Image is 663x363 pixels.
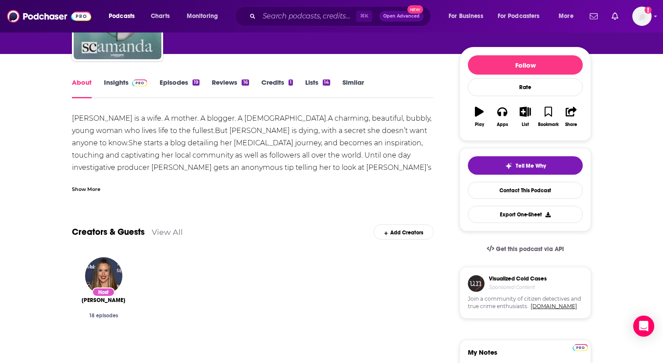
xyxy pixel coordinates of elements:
[468,295,583,310] span: Join a community of citizen detectives and true crime enthusiasts.
[498,10,540,22] span: For Podcasters
[497,122,508,127] div: Apps
[379,11,424,22] button: Open AdvancedNew
[505,162,512,169] img: tell me why sparkle
[79,313,128,319] div: 18 episodes
[152,227,183,237] a: View All
[552,9,585,23] button: open menu
[573,344,588,351] img: Podchaser Pro
[442,9,494,23] button: open menu
[496,245,564,253] span: Get this podcast via API
[468,206,583,223] button: Export One-Sheet
[531,303,577,309] a: [DOMAIN_NAME]
[489,284,547,290] h4: Sponsored Content
[85,257,122,295] img: Charlie Webster
[145,9,175,23] a: Charts
[92,288,115,297] div: Host
[573,343,588,351] a: Pro website
[261,78,293,98] a: Credits1
[632,7,652,26] button: Show profile menu
[212,78,249,98] a: Reviews16
[104,78,147,98] a: InsightsPodchaser Pro
[243,6,439,26] div: Search podcasts, credits, & more...
[491,101,513,133] button: Apps
[514,101,537,133] button: List
[560,101,583,133] button: Share
[132,79,147,86] img: Podchaser Pro
[109,10,135,22] span: Podcasts
[342,78,364,98] a: Similar
[586,9,601,24] a: Show notifications dropdown
[7,8,91,25] img: Podchaser - Follow, Share and Rate Podcasts
[632,7,652,26] span: Logged in as mstotter
[383,14,420,18] span: Open Advanced
[538,122,559,127] div: Bookmark
[565,122,577,127] div: Share
[460,267,591,340] a: Visualized Cold CasesSponsored ContentJoin a community of citizen detectives and true crime enthu...
[181,9,229,23] button: open menu
[356,11,372,22] span: ⌘ K
[559,10,574,22] span: More
[492,9,552,23] button: open menu
[187,10,218,22] span: Monitoring
[489,275,547,282] h3: Visualized Cold Cases
[633,316,654,337] div: Open Intercom Messenger
[289,79,293,86] div: 1
[151,10,170,22] span: Charts
[449,10,483,22] span: For Business
[160,78,200,98] a: Episodes19
[82,297,125,304] span: [PERSON_NAME]
[608,9,622,24] a: Show notifications dropdown
[72,78,92,98] a: About
[468,275,485,292] img: coldCase.18b32719.png
[305,78,330,98] a: Lists14
[192,79,200,86] div: 19
[632,7,652,26] img: User Profile
[72,226,145,237] a: Creators & Guests
[468,101,491,133] button: Play
[516,162,546,169] span: Tell Me Why
[259,9,356,23] input: Search podcasts, credits, & more...
[468,182,583,199] a: Contact This Podcast
[72,112,434,272] div: [PERSON_NAME] is a wife. A mother. A blogger. A [DEMOGRAPHIC_DATA].A charming, beautiful, bubbly,...
[82,297,125,304] a: Charlie Webster
[407,5,423,14] span: New
[522,122,529,127] div: List
[475,122,484,127] div: Play
[468,78,583,96] div: Rate
[645,7,652,14] svg: Add a profile image
[468,156,583,175] button: tell me why sparkleTell Me Why
[468,55,583,75] button: Follow
[103,9,146,23] button: open menu
[323,79,330,86] div: 14
[537,101,560,133] button: Bookmark
[480,238,571,260] a: Get this podcast via API
[374,224,434,240] div: Add Creators
[242,79,249,86] div: 16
